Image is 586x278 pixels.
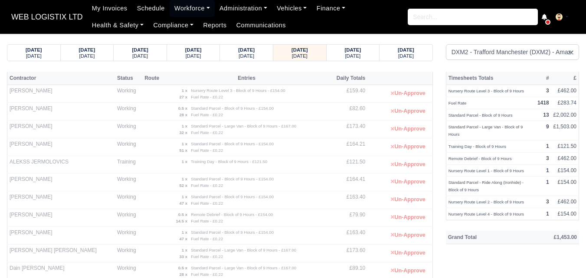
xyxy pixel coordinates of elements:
a: Communications [232,17,291,34]
td: Working [115,191,142,209]
td: £173.40 [328,121,367,138]
strong: 1 x [182,141,187,146]
strong: [DATE] [132,47,148,52]
td: £283.74 [551,97,579,109]
strong: [DATE] [345,47,361,52]
strong: 1 [546,143,549,149]
td: [PERSON_NAME] [7,121,115,138]
td: Working [115,85,142,103]
button: Un-Approve [386,123,430,135]
strong: 32 x [179,130,187,135]
strong: 33 x [179,254,187,259]
small: Standard Parcel - Block of 9 Hours [449,113,513,118]
small: Nursery Route Level 4 - Block of 9 Hours [449,212,524,216]
strong: 1 x [182,124,187,128]
small: [DATE] [345,53,360,59]
a: Reports [198,17,231,34]
td: [PERSON_NAME] [7,103,115,121]
small: [DATE] [239,53,254,59]
button: Un-Approve [386,265,430,277]
strong: 52 x [179,183,187,188]
td: Working [115,226,142,244]
strong: 1 [546,179,549,185]
td: Working [115,209,142,226]
td: Working [115,173,142,191]
small: Standard Parcel - Ride Along (Ironhide) - Block of 9 Hours [449,180,524,192]
button: Un-Approve [386,193,430,206]
button: Un-Approve [386,247,430,259]
strong: [DATE] [79,47,95,52]
small: [DATE] [79,53,95,59]
strong: [DATE] [185,47,202,52]
strong: 51 x [179,148,187,153]
td: £462.00 [551,196,579,208]
strong: 0.5 x [178,212,187,217]
strong: 28 x [179,272,187,277]
td: £173.60 [328,244,367,262]
strong: 0.5 x [178,106,187,111]
small: Fuel Rate - £0.22 [191,219,223,223]
td: £154.00 [551,177,579,196]
th: Status [115,72,142,85]
strong: 3 [546,199,549,205]
td: Training [115,156,142,173]
small: Nursery Route Level 1 - Block of 9 Hours [449,168,524,173]
th: Entries [165,72,328,85]
small: [DATE] [186,53,201,59]
button: Un-Approve [386,87,430,100]
strong: 28 x [179,112,187,117]
td: £164.21 [328,138,367,156]
strong: [DATE] [238,47,255,52]
small: Fuel Rate - £0.22 [191,201,223,206]
small: Fuel Rate - £0.22 [191,148,223,153]
td: [PERSON_NAME] [7,85,115,103]
td: [PERSON_NAME] [7,138,115,156]
small: [DATE] [132,53,148,59]
small: Standard Parcel - Large Van - Block of 9 Hours - £167.00 [191,265,296,270]
small: Standard Parcel - Block of 9 Hours - £154.00 [191,177,274,181]
td: £2,002.00 [551,109,579,121]
small: Fuel Rate - £0.22 [191,272,223,277]
td: £1,503.00 [551,121,579,141]
button: Un-Approve [386,158,430,171]
small: Nursery Route Level 3 - Block of 9 Hours - £154.00 [191,88,285,93]
td: [PERSON_NAME] [7,226,115,244]
small: Remote Debrief - Block of 9 Hours - £154.00 [191,212,273,217]
a: Compliance [148,17,198,34]
td: £121.50 [551,141,579,153]
strong: 1 [546,211,549,217]
small: Standard Parcel - Block of 9 Hours - £154.00 [191,230,274,235]
small: Nursery Route Level 3 - Block of 9 Hours [449,88,524,93]
small: Fuel Rate - £0.22 [191,95,223,99]
td: Working [115,244,142,262]
button: Un-Approve [386,229,430,242]
small: [DATE] [292,53,308,59]
strong: 1 [546,167,549,173]
small: Fuel Rate - £0.22 [191,236,223,241]
strong: [DATE] [26,47,42,52]
small: [DATE] [26,53,42,59]
td: Working [115,121,142,138]
td: £163.40 [328,226,367,244]
strong: 1 x [182,177,187,181]
span: WEB LOGISTIX LTD [7,8,87,26]
td: [PERSON_NAME] [7,191,115,209]
small: Training Day - Block of 9 Hours - £121.50 [191,159,267,164]
small: Training Day - Block of 9 Hours [449,144,506,149]
small: Fuel Rate - £0.22 [191,112,223,117]
strong: 47 x [179,201,187,206]
th: £ [551,72,579,85]
th: Timesheets Totals [446,72,535,85]
strong: 27 x [179,95,187,99]
small: [DATE] [398,53,414,59]
td: £121.50 [328,156,367,173]
td: £79.90 [328,209,367,226]
td: £163.40 [328,191,367,209]
small: Remote Debrief - Block of 9 Hours [449,156,512,161]
small: Standard Parcel - Block of 9 Hours - £154.00 [191,141,274,146]
strong: 0.5 x [178,265,187,270]
td: £159.40 [328,85,367,103]
strong: 1 x [182,230,187,235]
small: Standard Parcel - Large Van - Block of 9 Hours - £167.00 [191,248,296,252]
small: Nursery Route Level 2 - Block of 9 Hours [449,200,524,204]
